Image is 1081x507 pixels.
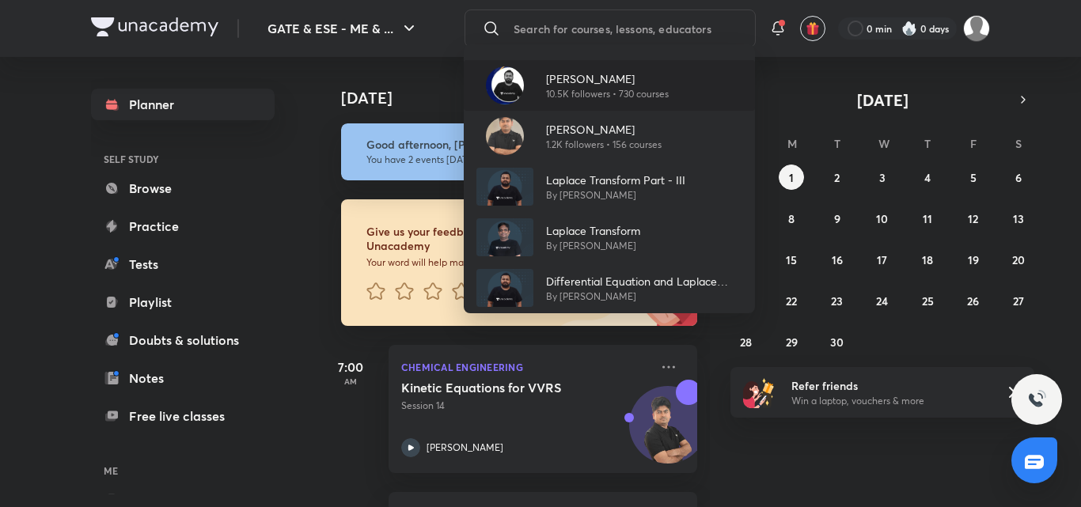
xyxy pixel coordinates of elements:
a: AvatarLaplace TransformBy [PERSON_NAME] [464,212,755,263]
img: ttu [1027,390,1046,409]
p: By [PERSON_NAME] [546,239,640,253]
p: [PERSON_NAME] [546,70,669,87]
img: Avatar [476,269,533,307]
a: Avatar[PERSON_NAME]10.5K followers • 730 courses [464,60,755,111]
img: Avatar [476,218,533,256]
p: By [PERSON_NAME] [546,289,742,304]
p: 1.2K followers • 156 courses [546,138,662,152]
a: Avatar[PERSON_NAME]1.2K followers • 156 courses [464,111,755,161]
p: 10.5K followers • 730 courses [546,87,669,101]
p: By [PERSON_NAME] [546,188,685,202]
p: Differential Equation and Laplace PYQs [546,273,742,289]
img: Avatar [476,168,533,206]
p: Laplace Transform [546,222,640,239]
p: [PERSON_NAME] [546,121,662,138]
a: AvatarLaplace Transform Part - IIIBy [PERSON_NAME] [464,161,755,212]
a: AvatarDifferential Equation and Laplace PYQsBy [PERSON_NAME] [464,263,755,313]
img: Avatar [486,117,524,155]
p: Laplace Transform Part - III [546,172,685,188]
img: Avatar [486,66,524,104]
